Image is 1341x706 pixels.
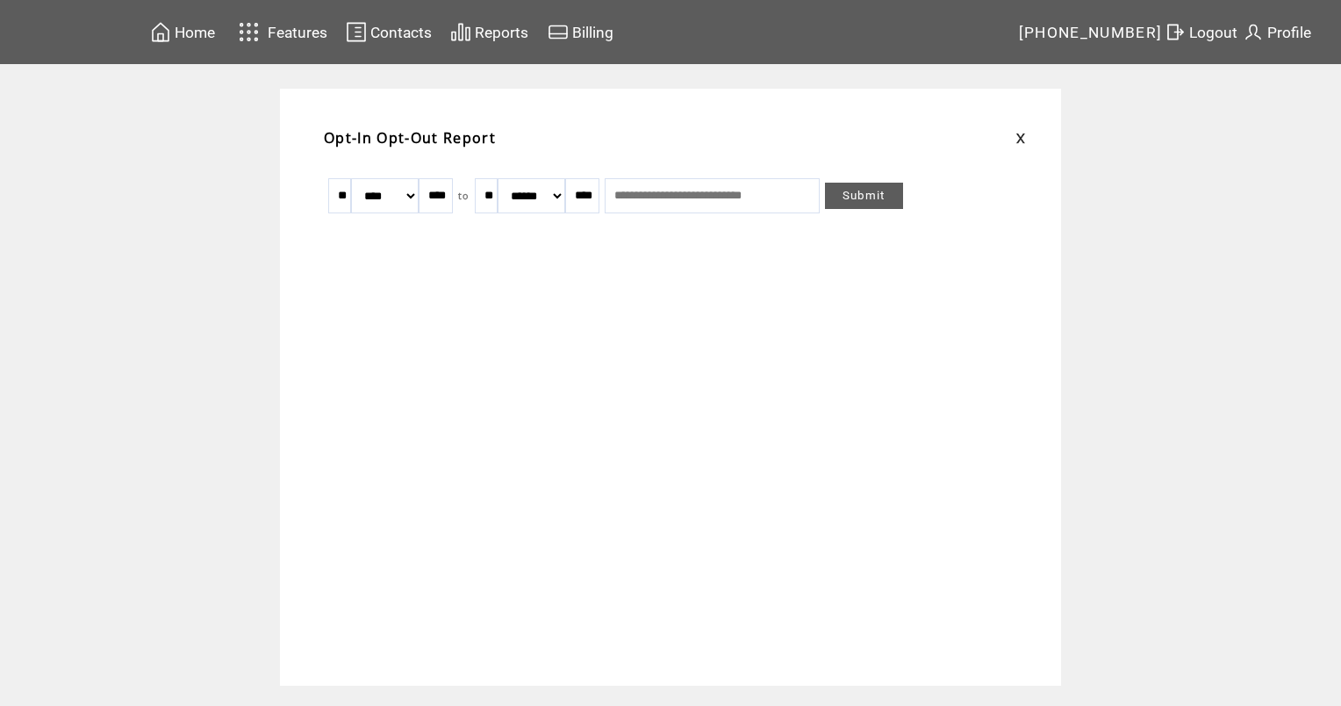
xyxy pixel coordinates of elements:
[150,21,171,43] img: home.svg
[147,18,218,46] a: Home
[1189,24,1237,41] span: Logout
[572,24,613,41] span: Billing
[175,24,215,41] span: Home
[1019,24,1163,41] span: [PHONE_NUMBER]
[233,18,264,47] img: features.svg
[324,128,496,148] span: Opt-In Opt-Out Report
[825,183,903,209] a: Submit
[448,18,531,46] a: Reports
[475,24,528,41] span: Reports
[1240,18,1314,46] a: Profile
[346,21,367,43] img: contacts.svg
[1267,24,1311,41] span: Profile
[548,21,569,43] img: creidtcard.svg
[450,21,471,43] img: chart.svg
[268,24,327,41] span: Features
[1243,21,1264,43] img: profile.svg
[458,190,470,202] span: to
[545,18,616,46] a: Billing
[370,24,432,41] span: Contacts
[343,18,434,46] a: Contacts
[231,15,330,49] a: Features
[1162,18,1240,46] a: Logout
[1165,21,1186,43] img: exit.svg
